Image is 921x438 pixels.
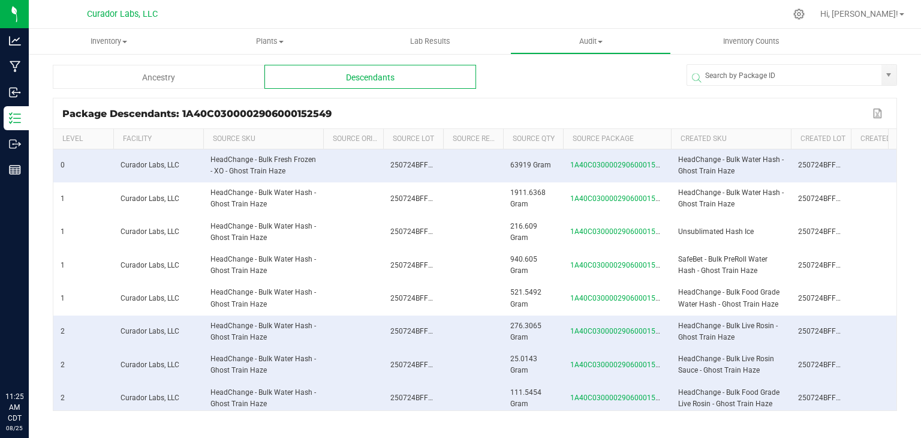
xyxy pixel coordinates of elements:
input: Search by Package ID [687,65,881,86]
span: 250724BFFGHSTRNHZ [390,261,466,269]
th: Source Qty [503,129,563,149]
span: 521.5492 Gram [510,288,541,308]
span: 1A40C0300002906000152550 [570,227,672,236]
span: 63919 Gram [510,161,551,169]
th: Source Package [563,129,671,149]
span: Plants [190,36,350,47]
th: Source Lot [383,129,443,149]
span: Lab Results [394,36,466,47]
span: 250724BFFGHSTRNHZ [798,294,874,302]
span: 250724BFFGHSTRNHZ [390,361,466,369]
th: Created SKU [671,129,791,149]
th: Source Origin Harvests [323,129,383,149]
span: 250724BFFGHSTRNHZ [390,294,466,302]
span: 276.3065 Gram [510,322,541,341]
span: HeadChange - Bulk Food Grade Water Hash - Ghost Train Haze [678,288,779,308]
span: 1A40C0300002906000152550 [570,194,672,203]
span: 250724BFFGHSTRNHZ [798,261,874,269]
span: 250724BFFGHSTRNHZ [798,394,874,402]
span: 1 [61,227,65,236]
span: HeadChange - Bulk Water Hash - Ghost Train Haze [678,155,784,175]
span: Curador Labs, LLC [121,327,179,335]
span: 111.5454 Gram [510,388,541,408]
span: 250724BFFGHSTRNHZ [390,327,466,335]
span: 1A40C0300002906000152549 [570,161,672,169]
div: Package Descendants: 1A40C0300002906000152549 [62,108,869,119]
span: HeadChange - Bulk Water Hash - Ghost Train Haze [210,255,316,275]
inline-svg: Analytics [9,35,21,47]
span: Hi, [PERSON_NAME]! [820,9,898,19]
span: 2 [61,361,65,369]
span: 250724BFFGHSTRNHZ [390,194,466,203]
span: 250724BFFGHSTRNHZ [390,227,466,236]
span: Curador Labs, LLC [121,361,179,369]
th: Source Ref Field [443,129,503,149]
th: Created Lot [791,129,851,149]
span: Unsublimated Hash Ice [678,227,754,236]
span: Curador Labs, LLC [121,394,179,402]
span: Curador Labs, LLC [121,161,179,169]
span: 250724BFFGHSTRNHZ [798,361,874,369]
span: 1A40C0300002906000152550 [570,294,672,302]
span: 1 [61,261,65,269]
span: 250724BFFGHSTRNHZ [798,161,874,169]
th: Created Ref Field [851,129,911,149]
span: HeadChange - Bulk Water Hash - Ghost Train Haze [210,388,316,408]
span: HeadChange - Bulk Live Rosin Sauce - Ghost Train Haze [678,355,774,374]
span: 250724BFFGHSTRNHZ [390,161,466,169]
inline-svg: Manufacturing [9,61,21,73]
span: HeadChange - Bulk Fresh Frozen - XO - Ghost Train Haze [210,155,316,175]
span: 940.605 Gram [510,255,537,275]
span: HeadChange - Bulk Food Grade Live Rosin - Ghost Train Haze [678,388,779,408]
span: HeadChange - Bulk Water Hash - Ghost Train Haze [210,188,316,208]
span: HeadChange - Bulk Water Hash - Ghost Train Haze [210,322,316,341]
span: 250724BFFGHSTRNHZ [390,394,466,402]
span: 1 [61,294,65,302]
span: 1A40C0300002906000152572 [570,361,672,369]
inline-svg: Reports [9,164,21,176]
span: Curador Labs, LLC [87,9,158,19]
span: Curador Labs, LLC [121,261,179,269]
span: 2 [61,394,65,402]
iframe: Resource center [12,342,48,378]
span: Curador Labs, LLC [121,194,179,203]
div: Descendants [264,65,476,89]
span: 1A40C0300002906000152572 [570,327,672,335]
span: 1 [61,194,65,203]
div: Ancestry [53,65,264,89]
span: 0 [61,161,65,169]
span: HeadChange - Bulk Water Hash - Ghost Train Haze [210,355,316,374]
inline-svg: Inbound [9,86,21,98]
span: 250724BFFGHSTRNHZ [798,194,874,203]
th: Facility [113,129,203,149]
p: 08/25 [5,424,23,433]
span: 250724BFFGHSTRNHZ [798,327,874,335]
span: Curador Labs, LLC [121,294,179,302]
a: Lab Results [350,29,511,54]
span: 216.609 Gram [510,222,537,242]
span: 250724BFFGHSTRNHZ [798,227,874,236]
a: Audit [510,29,671,54]
span: Inventory Counts [707,36,796,47]
span: HeadChange - Bulk Water Hash - Ghost Train Haze [210,288,316,308]
span: 1A40C0300002906000152550 [570,261,672,269]
span: Inventory [29,36,189,47]
span: HeadChange - Bulk Live Rosin - Ghost Train Haze [678,322,778,341]
span: 2 [61,327,65,335]
a: Plants [189,29,350,54]
span: HeadChange - Bulk Water Hash - Ghost Train Haze [210,222,316,242]
button: Export to Excel [869,106,887,121]
p: 11:25 AM CDT [5,391,23,424]
inline-svg: Outbound [9,138,21,150]
a: Inventory Counts [671,29,832,54]
span: HeadChange - Bulk Water Hash - Ghost Train Haze [678,188,784,208]
inline-svg: Inventory [9,112,21,124]
th: Source SKU [203,129,323,149]
div: Manage settings [791,8,806,20]
span: SafeBet - Bulk PreRoll Water Hash - Ghost Train Haze [678,255,767,275]
a: Inventory [29,29,189,54]
span: 25.0143 Gram [510,355,537,374]
span: Audit [511,36,670,47]
span: 1A40C0300002906000152572 [570,394,672,402]
span: Curador Labs, LLC [121,227,179,236]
